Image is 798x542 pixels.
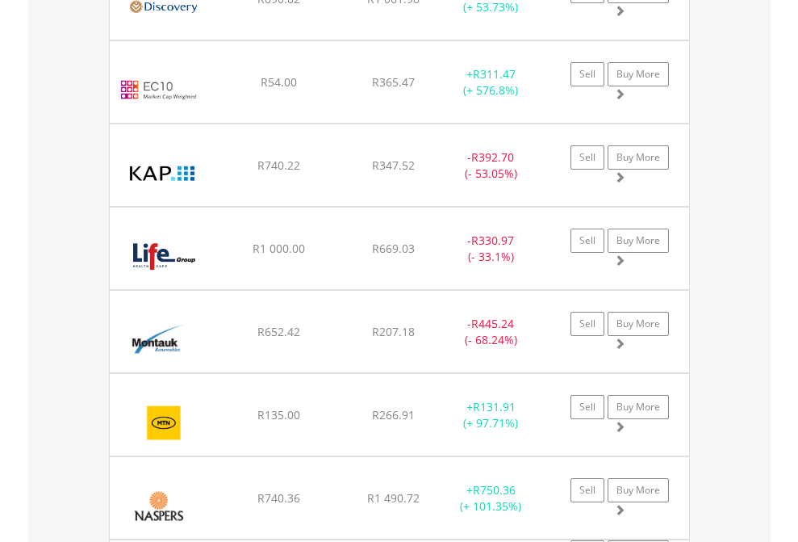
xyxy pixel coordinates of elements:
[471,233,514,248] span: R330.97
[608,395,669,419] a: Buy More
[441,233,541,265] div: - (- 33.1%)
[608,478,669,502] a: Buy More
[441,316,541,348] div: - (- 68.24%)
[570,395,604,419] a: Sell
[118,228,209,285] img: EQU.ZA.LHC.png
[118,311,199,368] img: EQU.ZA.MKR.png
[257,158,300,173] span: R740.22
[441,149,541,182] div: - (- 53.05%)
[471,149,514,165] span: R392.70
[473,482,516,498] span: R750.36
[118,394,211,452] img: EQU.ZA.MTN.png
[253,241,305,256] span: R1 000.00
[608,229,669,253] a: Buy More
[118,145,209,202] img: EQU.ZA.KAP.png
[372,74,415,90] span: R365.47
[261,74,297,90] span: R54.00
[441,482,541,515] div: + (+ 101.35%)
[372,241,415,256] span: R669.03
[367,490,420,506] span: R1 490.72
[608,62,669,86] a: Buy More
[473,399,516,414] span: R131.91
[471,316,514,331] span: R445.24
[441,66,541,99] div: + (+ 576.8%)
[570,312,604,336] a: Sell
[372,407,415,422] span: R266.91
[118,61,199,119] img: EC10.EC.EC10.png
[570,62,604,86] a: Sell
[570,229,604,253] a: Sell
[372,158,415,173] span: R347.52
[257,490,300,506] span: R740.36
[570,145,604,170] a: Sell
[570,478,604,502] a: Sell
[118,477,199,535] img: EQU.ZA.NPN.png
[473,66,516,82] span: R311.47
[608,312,669,336] a: Buy More
[257,407,300,422] span: R135.00
[257,324,300,339] span: R652.42
[372,324,415,339] span: R207.18
[441,399,541,431] div: + (+ 97.71%)
[608,145,669,170] a: Buy More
